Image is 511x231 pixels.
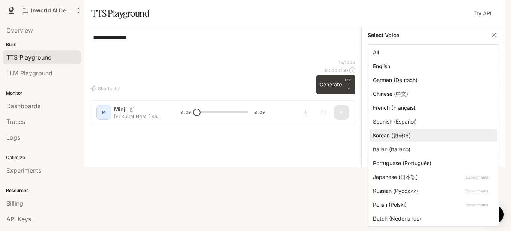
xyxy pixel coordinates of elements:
div: Dutch (Nederlands) [373,215,491,222]
div: Korean (한국어) [373,131,491,139]
div: Spanish (Español) [373,118,491,125]
div: Polish (Polski) [373,201,491,209]
p: Experimental [464,174,491,180]
p: Experimental [464,188,491,194]
div: Chinese (中文) [373,90,491,98]
div: French (Français) [373,104,491,112]
div: Portuguese (Português) [373,159,491,167]
div: Italian (Italiano) [373,145,491,153]
div: English [373,62,491,70]
div: Japanese (日本語) [373,173,491,181]
div: German (Deutsch) [373,76,491,84]
p: Experimental [464,201,491,208]
div: All [373,48,491,56]
div: Russian (Русский) [373,187,491,195]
